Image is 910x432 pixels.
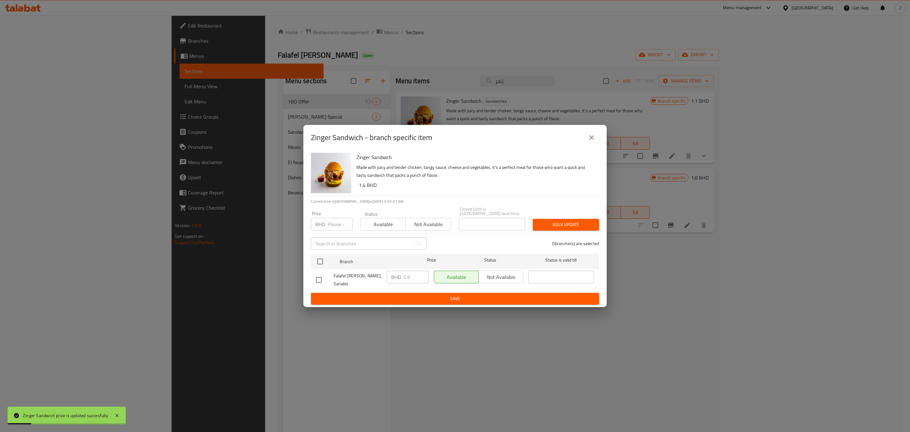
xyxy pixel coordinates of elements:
[359,181,594,189] h6: 1.4 BHD
[311,293,599,305] button: Save
[328,218,353,231] input: Please enter price
[391,273,401,281] p: BHD
[311,133,432,143] h2: Zinger Sandwich - branch specific item
[356,153,594,162] h6: Zinger Sandwich
[408,220,448,229] span: Not available
[315,220,325,228] p: BHD
[405,218,451,231] button: Not available
[403,271,429,283] input: Please enter price
[311,237,412,250] input: Search in branches
[584,130,599,145] button: close
[356,164,594,179] p: Made with juicy and tender chicken, tangy sauce, cheese and vegetables, it's a perfect meal for t...
[316,295,594,303] span: Save
[311,153,351,193] img: Zinger Sandwich
[311,199,599,204] p: Current time in [GEOGRAPHIC_DATA] is [DATE] 9:50:01 AM
[410,256,452,264] span: Price
[334,272,382,288] span: Falafel [PERSON_NAME], Sanabis
[340,258,405,266] span: Branch
[458,256,523,264] span: Status
[528,256,594,264] span: Status is valid till
[533,219,599,231] button: Bulk update
[360,218,406,231] button: Available
[363,220,403,229] span: Available
[552,240,599,247] p: 0 branche(s) are selected
[23,412,108,419] div: Zinger Sandwich price is updated succesfully
[538,221,594,229] span: Bulk update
